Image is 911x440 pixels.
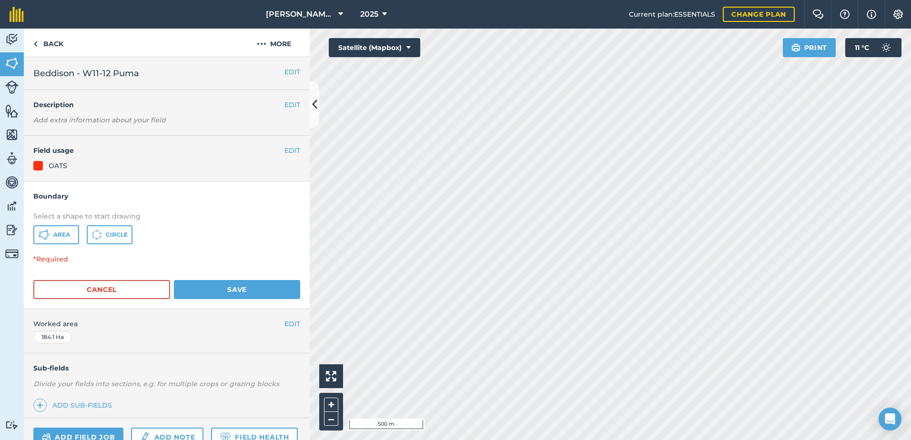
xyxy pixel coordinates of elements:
[845,38,901,57] button: 11 °C
[49,160,67,171] div: OATS
[867,9,876,20] img: svg+xml;base64,PHN2ZyB4bWxucz0iaHR0cDovL3d3dy53My5vcmcvMjAwMC9zdmciIHdpZHRoPSIxNyIgaGVpZ2h0PSIxNy...
[5,128,19,142] img: svg+xml;base64,PHN2ZyB4bWxucz0iaHR0cDovL3d3dy53My5vcmcvMjAwMC9zdmciIHdpZHRoPSI1NiIgaGVpZ2h0PSI2MC...
[5,80,19,94] img: svg+xml;base64,PD94bWwgdmVyc2lvbj0iMS4wIiBlbmNvZGluZz0idXRmLTgiPz4KPCEtLSBHZW5lcmF0b3I6IEFkb2JlIE...
[892,10,904,19] img: A cog icon
[37,400,43,411] img: svg+xml;base64,PHN2ZyB4bWxucz0iaHR0cDovL3d3dy53My5vcmcvMjAwMC9zdmciIHdpZHRoPSIxNCIgaGVpZ2h0PSIyNC...
[33,211,300,221] p: Select a shape to start drawing
[5,199,19,213] img: svg+xml;base64,PD94bWwgdmVyc2lvbj0iMS4wIiBlbmNvZGluZz0idXRmLTgiPz4KPCEtLSBHZW5lcmF0b3I6IEFkb2JlIE...
[723,7,795,22] a: Change plan
[33,225,79,244] button: Area
[284,145,300,156] button: EDIT
[24,29,73,57] a: Back
[87,225,132,244] button: Circle
[284,67,300,77] button: EDIT
[877,38,896,57] img: svg+xml;base64,PD94bWwgdmVyc2lvbj0iMS4wIiBlbmNvZGluZz0idXRmLTgiPz4KPCEtLSBHZW5lcmF0b3I6IEFkb2JlIE...
[33,38,38,50] img: svg+xml;base64,PHN2ZyB4bWxucz0iaHR0cDovL3d3dy53My5vcmcvMjAwMC9zdmciIHdpZHRoPSI5IiBoZWlnaHQ9IjI0Ii...
[53,231,70,239] span: Area
[284,319,300,329] button: EDIT
[791,42,800,53] img: svg+xml;base64,PHN2ZyB4bWxucz0iaHR0cDovL3d3dy53My5vcmcvMjAwMC9zdmciIHdpZHRoPSIxOSIgaGVpZ2h0PSIyNC...
[257,38,266,50] img: svg+xml;base64,PHN2ZyB4bWxucz0iaHR0cDovL3d3dy53My5vcmcvMjAwMC9zdmciIHdpZHRoPSIyMCIgaGVpZ2h0PSIyNC...
[324,398,338,412] button: +
[855,38,869,57] span: 11 ° C
[33,319,300,329] span: Worked area
[5,32,19,47] img: svg+xml;base64,PD94bWwgdmVyc2lvbj0iMS4wIiBlbmNvZGluZz0idXRmLTgiPz4KPCEtLSBHZW5lcmF0b3I6IEFkb2JlIE...
[839,10,850,19] img: A question mark icon
[24,254,310,272] p: *Required
[174,280,300,299] button: Save
[5,175,19,190] img: svg+xml;base64,PD94bWwgdmVyc2lvbj0iMS4wIiBlbmNvZGluZz0idXRmLTgiPz4KPCEtLSBHZW5lcmF0b3I6IEFkb2JlIE...
[10,7,24,22] img: fieldmargin Logo
[812,10,824,19] img: Two speech bubbles overlapping with the left bubble in the forefront
[360,9,378,20] span: 2025
[5,56,19,70] img: svg+xml;base64,PHN2ZyB4bWxucz0iaHR0cDovL3d3dy53My5vcmcvMjAwMC9zdmciIHdpZHRoPSI1NiIgaGVpZ2h0PSI2MC...
[5,104,19,118] img: svg+xml;base64,PHN2ZyB4bWxucz0iaHR0cDovL3d3dy53My5vcmcvMjAwMC9zdmciIHdpZHRoPSI1NiIgaGVpZ2h0PSI2MC...
[329,38,420,57] button: Satellite (Mapbox)
[238,29,310,57] button: More
[33,116,166,124] em: Add extra information about your field
[5,151,19,166] img: svg+xml;base64,PD94bWwgdmVyc2lvbj0iMS4wIiBlbmNvZGluZz0idXRmLTgiPz4KPCEtLSBHZW5lcmF0b3I6IEFkb2JlIE...
[629,9,715,20] span: Current plan : ESSENTIALS
[324,412,338,426] button: –
[24,181,310,201] h4: Boundary
[783,38,836,57] button: Print
[266,9,334,20] span: [PERSON_NAME] ASAHI PADDOCKS
[284,100,300,110] button: EDIT
[33,331,72,343] div: 184.1 Ha
[326,371,336,381] img: Four arrows, one pointing top left, one top right, one bottom right and the last bottom left
[106,231,128,239] span: Circle
[24,363,310,373] h4: Sub-fields
[33,380,279,388] em: Divide your fields into sections, e.g. for multiple crops or grazing blocks
[33,280,170,299] button: Cancel
[33,67,139,80] span: Beddison - W11-12 Puma
[33,145,284,156] h4: Field usage
[879,408,901,430] div: Open Intercom Messenger
[5,223,19,237] img: svg+xml;base64,PD94bWwgdmVyc2lvbj0iMS4wIiBlbmNvZGluZz0idXRmLTgiPz4KPCEtLSBHZW5lcmF0b3I6IEFkb2JlIE...
[5,420,19,430] img: svg+xml;base64,PD94bWwgdmVyc2lvbj0iMS4wIiBlbmNvZGluZz0idXRmLTgiPz4KPCEtLSBHZW5lcmF0b3I6IEFkb2JlIE...
[5,247,19,260] img: svg+xml;base64,PD94bWwgdmVyc2lvbj0iMS4wIiBlbmNvZGluZz0idXRmLTgiPz4KPCEtLSBHZW5lcmF0b3I6IEFkb2JlIE...
[33,100,300,110] h4: Description
[33,399,116,412] a: Add sub-fields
